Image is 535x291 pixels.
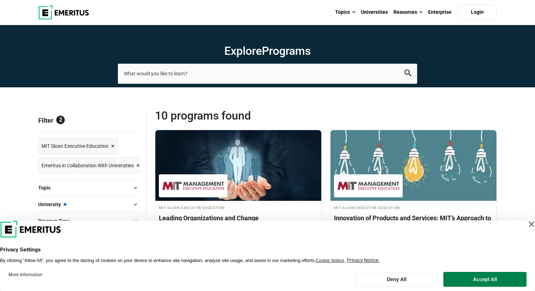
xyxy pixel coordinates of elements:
[38,199,140,210] button: University
[41,142,109,150] span: MIT Sloan Executive Education
[38,216,140,226] button: Program Type
[159,204,318,210] h4: MIT Sloan Executive Education
[330,130,496,201] img: Innovation of Products and Services: MIT’s Approach to Design Thinking | Online Product Design an...
[155,130,321,245] a: Business Management Course by MIT Sloan Executive Education - November 13, 2025 MIT Sloan Executi...
[159,214,318,222] h4: Leading Organizations and Change
[155,130,321,201] img: Leading Organizations and Change | Online Business Management Course
[119,117,140,126] a: Reset all
[41,162,134,169] span: Emeritus in Collaboration With Universities
[38,200,67,208] span: University
[155,109,326,123] span: 10 Programs found
[38,138,118,155] a: MIT Sloan Executive Education ×
[56,116,65,124] span: 2
[118,44,417,58] h1: Explore
[38,182,140,193] button: Topic
[38,184,56,192] span: Topic
[262,44,311,58] span: Programs
[162,178,224,194] img: MIT Sloan Executive Education
[38,109,140,132] p: Filter
[111,141,115,151] span: ×
[136,161,140,171] span: ×
[38,157,143,174] a: Emeritus in Collaboration With Universities ×
[38,217,75,225] span: Program Type
[338,178,399,194] img: MIT Sloan Executive Education
[118,64,417,83] input: search-page
[404,70,412,78] button: search
[458,5,497,20] a: Login
[334,214,493,231] h4: Innovation of Products and Services: MIT’s Approach to Design Thinking
[330,130,496,254] a: Product Design and Innovation Course by MIT Sloan Executive Education - December 4, 2025 MIT Sloa...
[334,204,493,210] h4: MIT Sloan Executive Education
[404,71,412,78] a: search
